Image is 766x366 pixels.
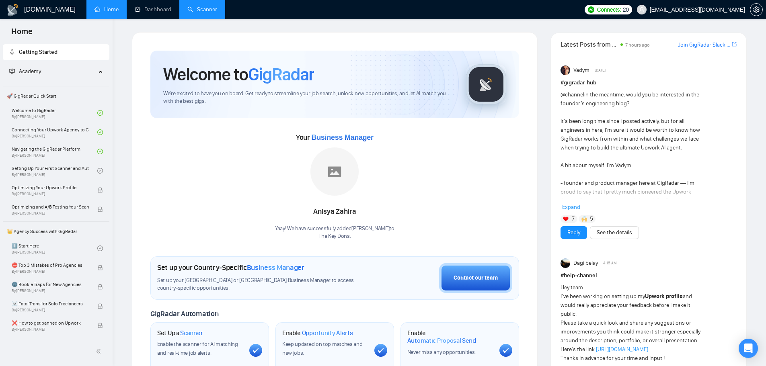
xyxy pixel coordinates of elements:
img: upwork-logo.png [588,6,594,13]
span: lock [97,265,103,270]
span: double-left [96,347,104,355]
button: See the details [590,226,639,239]
span: GigRadar [248,63,314,85]
span: check-circle [97,168,103,174]
span: lock [97,187,103,193]
h1: Welcome to [163,63,314,85]
img: Vadym [561,65,570,75]
span: fund-projection-screen [9,68,15,74]
span: check-circle [97,245,103,251]
h1: Set Up a [157,329,203,337]
span: 🚀 GigRadar Quick Start [4,88,109,104]
img: 🙌 [581,216,587,222]
span: By [PERSON_NAME] [12,211,89,216]
span: lock [97,323,103,328]
h1: Enable [282,329,353,337]
span: GigRadar Automation [150,309,218,318]
span: Automatic Proposal Send [407,337,476,345]
span: 4:15 AM [603,260,617,267]
span: user [639,7,645,12]
span: Enable the scanner for AI matching and real-time job alerts. [157,341,238,356]
span: check-circle [97,149,103,154]
span: Set up your [GEOGRAPHIC_DATA] or [GEOGRAPHIC_DATA] Business Manager to access country-specific op... [157,277,370,292]
a: Navigating the GigRadar PlatformBy[PERSON_NAME] [12,143,97,160]
a: Connecting Your Upwork Agency to GigRadarBy[PERSON_NAME] [12,123,97,141]
span: 20 [623,5,629,14]
span: 7 hours ago [625,42,650,48]
span: 👑 Agency Success with GigRadar [4,223,109,239]
a: setting [750,6,763,13]
span: By [PERSON_NAME] [12,327,89,332]
span: lock [97,284,103,290]
h1: # help-channel [561,271,737,280]
span: lock [97,303,103,309]
span: export [732,41,737,47]
button: Contact our team [439,263,512,293]
span: Dagi belay [573,259,598,268]
span: Getting Started [19,49,58,55]
span: rocket [9,49,15,55]
span: By [PERSON_NAME] [12,308,89,313]
img: gigradar-logo.png [466,64,506,104]
p: The Key Dons . [275,233,394,240]
span: Academy [19,68,41,75]
a: searchScanner [187,6,217,13]
a: 1️⃣ Start HereBy[PERSON_NAME] [12,239,97,257]
h1: Enable [407,329,493,345]
a: Welcome to GigRadarBy[PERSON_NAME] [12,104,97,122]
h1: Set up your Country-Specific [157,263,304,272]
img: Dagi belay [561,258,570,268]
a: See the details [597,228,632,237]
img: ❤️ [563,216,569,222]
span: @channel [561,91,584,98]
span: ☠️ Fatal Traps for Solo Freelancers [12,300,89,308]
span: Connects: [597,5,621,14]
a: export [732,41,737,48]
span: 7 [572,215,575,223]
span: Latest Posts from the GigRadar Community [561,39,618,49]
div: Contact our team [454,274,498,282]
h1: # gigradar-hub [561,78,737,87]
span: 🌚 Rookie Traps for New Agencies [12,280,89,288]
span: By [PERSON_NAME] [12,192,89,196]
span: Keep updated on top matches and new jobs. [282,341,363,356]
span: Scanner [180,329,203,337]
a: Join GigRadar Slack Community [678,41,730,49]
button: setting [750,3,763,16]
span: setting [750,6,762,13]
span: By [PERSON_NAME] [12,288,89,293]
span: Optimizing Your Upwork Profile [12,184,89,192]
span: check-circle [97,129,103,135]
a: Reply [567,228,580,237]
strong: Upwork profile [645,293,683,300]
span: lock [97,207,103,212]
div: Anisya Zahira [275,205,394,219]
button: Reply [561,226,587,239]
img: logo [6,4,19,16]
span: Business Manager [247,263,304,272]
li: Getting Started [3,44,109,60]
span: Expand [562,204,580,211]
span: By [PERSON_NAME] [12,269,89,274]
div: in the meantime, would you be interested in the founder’s engineering blog? It’s been long time s... [561,90,702,320]
span: ❌ How to get banned on Upwork [12,319,89,327]
span: 5 [590,215,593,223]
span: Never miss any opportunities. [407,349,476,356]
span: We're excited to have you on board. Get ready to streamline your job search, unlock new opportuni... [163,90,453,105]
span: Home [5,26,39,43]
span: Optimizing and A/B Testing Your Scanner for Better Results [12,203,89,211]
img: placeholder.png [310,147,359,196]
span: check-circle [97,110,103,116]
span: Vadym [573,66,589,75]
a: Setting Up Your First Scanner and Auto-BidderBy[PERSON_NAME] [12,162,97,180]
span: [DATE] [595,67,606,74]
div: Hey team I’ve been working on setting up my and would really appreciate your feedback before I ma... [561,283,702,363]
span: Your [296,133,374,142]
span: Opportunity Alerts [302,329,353,337]
div: Yaay! We have successfully added [PERSON_NAME] to [275,225,394,240]
a: dashboardDashboard [135,6,171,13]
span: Business Manager [311,133,373,141]
span: Academy [9,68,41,75]
div: Open Intercom Messenger [739,339,758,358]
span: ⛔ Top 3 Mistakes of Pro Agencies [12,261,89,269]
